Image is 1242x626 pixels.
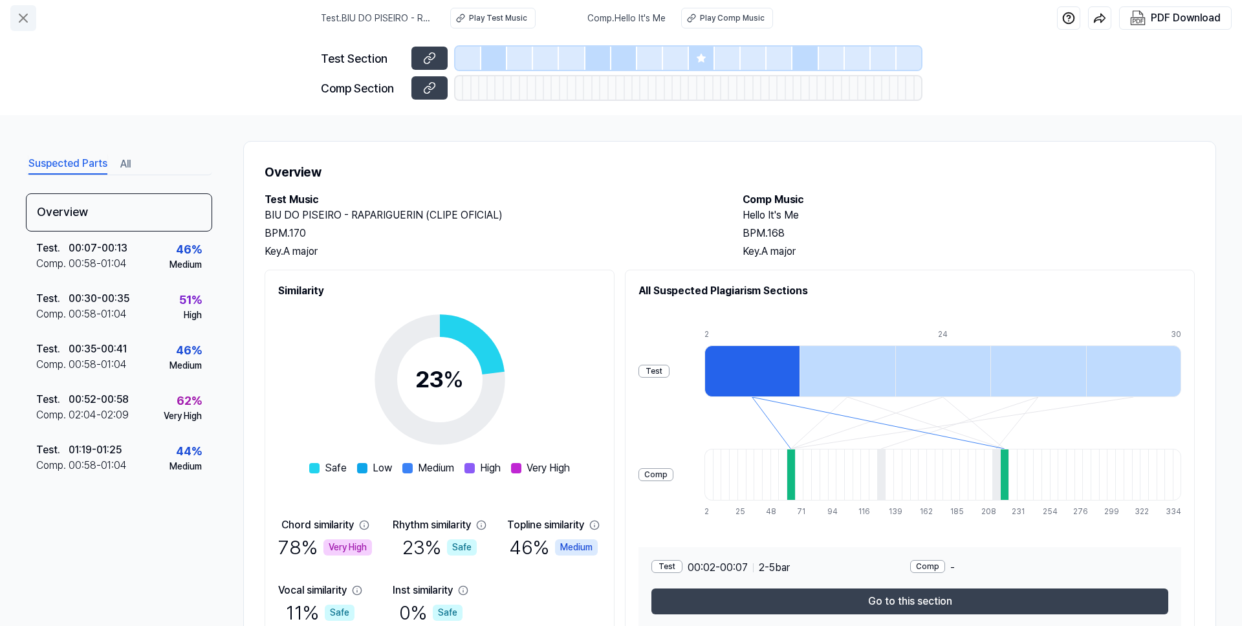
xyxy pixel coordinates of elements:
[321,50,404,67] div: Test Section
[1012,506,1020,517] div: 231
[1104,506,1113,517] div: 299
[527,460,570,476] span: Very High
[507,517,584,533] div: Topline similarity
[1135,506,1143,517] div: 322
[26,193,212,232] div: Overview
[176,241,202,258] div: 46 %
[681,8,773,28] button: Play Comp Music
[169,359,202,372] div: Medium
[469,12,527,24] div: Play Test Music
[743,208,1195,223] h2: Hello It's Me
[1062,12,1075,25] img: help
[120,154,131,175] button: All
[179,291,202,308] div: 51 %
[447,539,477,556] div: Safe
[169,258,202,272] div: Medium
[743,244,1195,259] div: Key. A major
[69,307,127,322] div: 00:58 - 01:04
[278,283,601,299] h2: Similarity
[69,256,127,272] div: 00:58 - 01:04
[418,460,454,476] span: Medium
[797,506,805,517] div: 71
[36,341,69,357] div: Test .
[704,329,800,340] div: 2
[443,365,464,393] span: %
[69,241,127,256] div: 00:07 - 00:13
[281,517,354,533] div: Chord similarity
[36,357,69,372] div: Comp .
[638,468,673,481] div: Comp
[69,291,129,307] div: 00:30 - 00:35
[1166,506,1181,517] div: 334
[704,506,713,517] div: 2
[321,80,404,97] div: Comp Section
[36,307,69,322] div: Comp .
[1073,506,1082,517] div: 276
[278,533,372,562] div: 78 %
[555,539,598,556] div: Medium
[743,192,1195,208] h2: Comp Music
[1128,7,1223,29] button: PDF Download
[981,506,990,517] div: 208
[638,365,670,378] div: Test
[938,329,1033,340] div: 24
[69,458,127,473] div: 00:58 - 01:04
[36,256,69,272] div: Comp .
[766,506,774,517] div: 48
[69,442,122,458] div: 01:19 - 01:25
[651,560,682,573] div: Test
[169,460,202,473] div: Medium
[265,226,717,241] div: BPM. 170
[323,539,372,556] div: Very High
[1093,12,1106,25] img: share
[176,442,202,460] div: 44 %
[28,154,107,175] button: Suspected Parts
[1171,329,1181,340] div: 30
[69,392,129,407] div: 00:52 - 00:58
[950,506,959,517] div: 185
[325,605,354,621] div: Safe
[450,8,536,28] a: Play Test Music
[910,560,1169,576] div: -
[278,583,347,598] div: Vocal similarity
[325,460,347,476] span: Safe
[164,409,202,423] div: Very High
[265,162,1195,182] h1: Overview
[480,460,501,476] span: High
[1130,10,1146,26] img: PDF Download
[700,12,765,24] div: Play Comp Music
[827,506,836,517] div: 94
[509,533,598,562] div: 46 %
[638,283,1181,299] h2: All Suspected Plagiarism Sections
[393,583,453,598] div: Inst similarity
[184,308,202,322] div: High
[69,407,129,423] div: 02:04 - 02:09
[587,12,666,25] span: Comp . Hello It's Me
[858,506,867,517] div: 116
[402,533,477,562] div: 23 %
[743,226,1195,241] div: BPM. 168
[1043,506,1051,517] div: 254
[1151,10,1221,27] div: PDF Download
[36,407,69,423] div: Comp .
[265,244,717,259] div: Key. A major
[889,506,897,517] div: 139
[36,392,69,407] div: Test .
[415,362,464,397] div: 23
[688,560,748,576] span: 00:02 - 00:07
[910,560,945,573] div: Comp
[920,506,928,517] div: 162
[69,357,127,372] div: 00:58 - 01:04
[735,506,744,517] div: 25
[393,517,471,533] div: Rhythm similarity
[69,341,127,357] div: 00:35 - 00:41
[36,291,69,307] div: Test .
[759,560,790,576] span: 2 - 5 bar
[265,208,717,223] h2: BIU DO PISEIRO - RAPARIGUERIN (CLIPE OFICIAL)
[176,341,202,359] div: 46 %
[36,241,69,256] div: Test .
[433,605,463,621] div: Safe
[373,460,392,476] span: Low
[36,442,69,458] div: Test .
